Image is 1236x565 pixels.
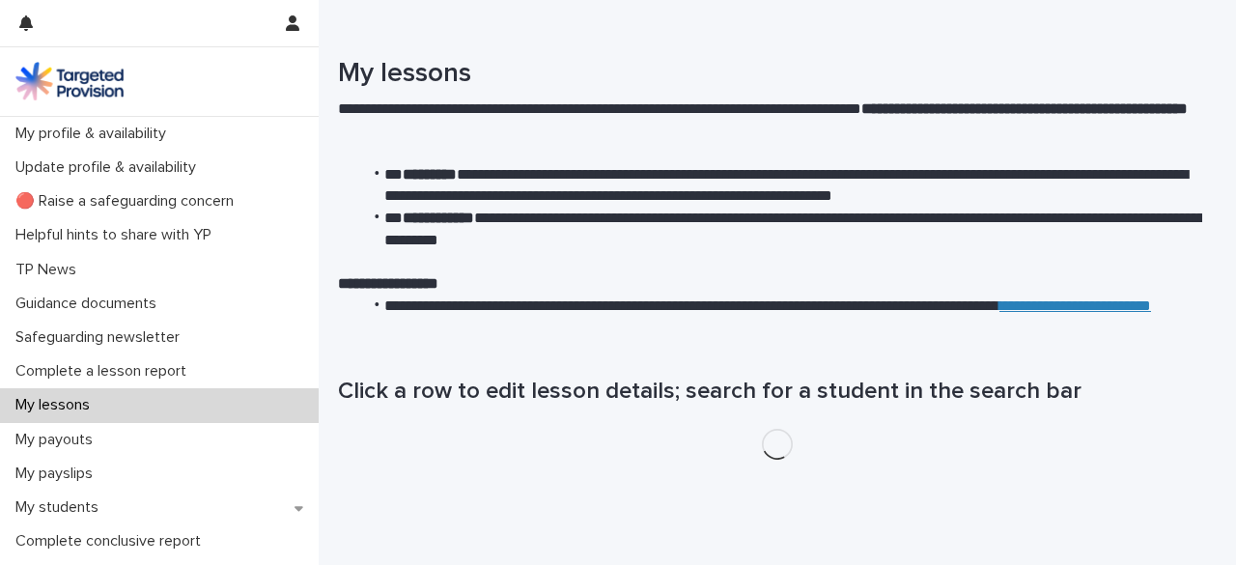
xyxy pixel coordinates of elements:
[338,378,1217,406] h1: Click a row to edit lesson details; search for a student in the search bar
[8,465,108,483] p: My payslips
[8,192,249,211] p: 🔴 Raise a safeguarding concern
[8,125,182,143] p: My profile & availability
[8,226,227,244] p: Helpful hints to share with YP
[8,498,114,517] p: My students
[15,62,124,100] img: M5nRWzHhSzIhMunXDL62
[8,261,92,279] p: TP News
[8,328,195,347] p: Safeguarding newsletter
[8,362,202,381] p: Complete a lesson report
[8,295,172,313] p: Guidance documents
[8,431,108,449] p: My payouts
[8,532,216,551] p: Complete conclusive report
[338,58,1202,91] h1: My lessons
[8,158,211,177] p: Update profile & availability
[8,396,105,414] p: My lessons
